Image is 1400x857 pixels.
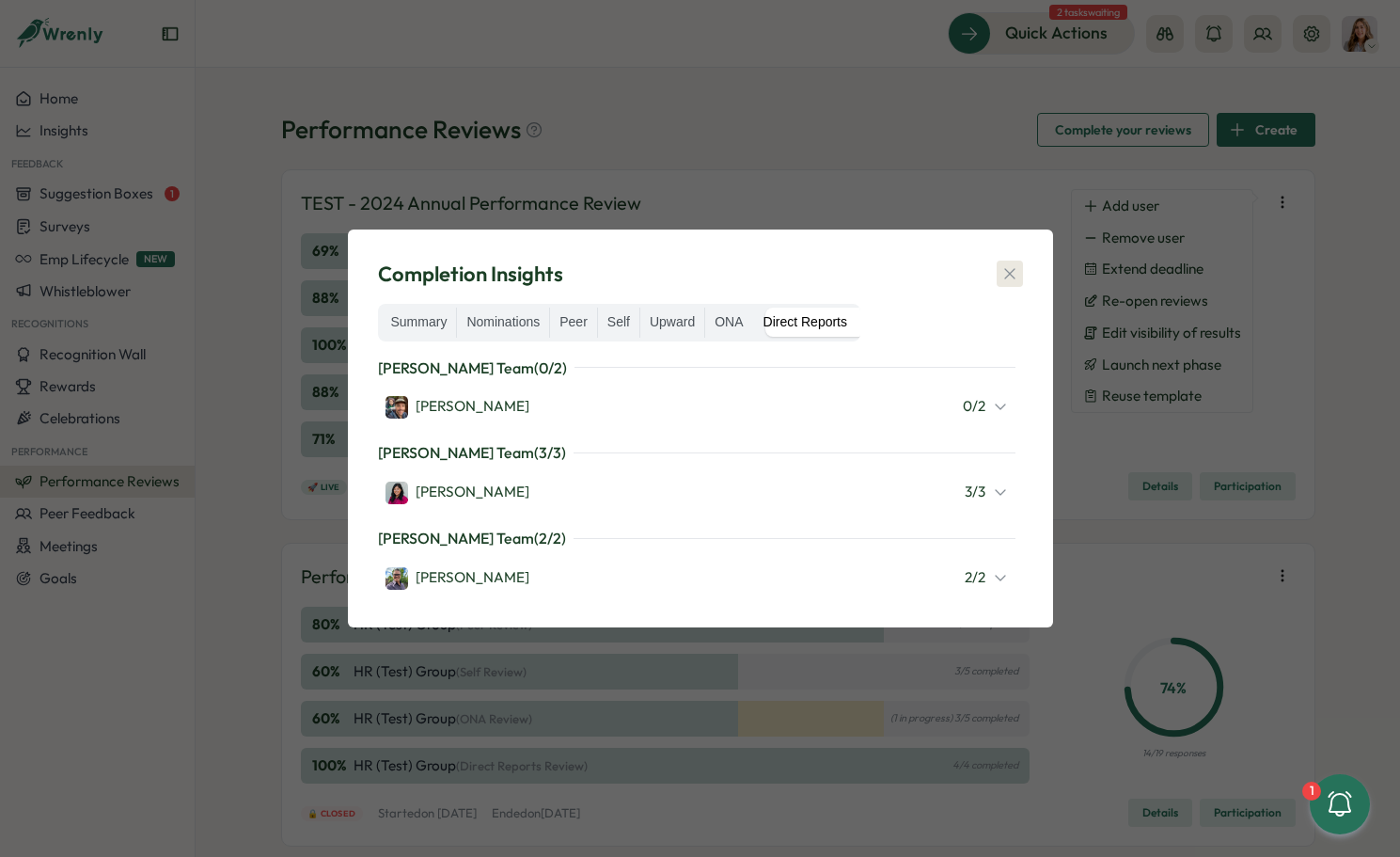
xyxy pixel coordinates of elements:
[385,482,529,504] div: [PERSON_NAME]
[385,394,529,419] a: Sebastien Lounis[PERSON_NAME]
[385,567,529,590] div: [PERSON_NAME]
[1310,774,1370,834] button: 1
[378,357,567,380] p: [PERSON_NAME] Team ( 0 / 2 )
[385,565,529,590] a: Ronnie Cuadro[PERSON_NAME]
[378,260,563,289] span: Completion Insights
[385,480,529,504] a: Kat Haynes[PERSON_NAME]
[457,308,549,338] label: Nominations
[965,567,985,588] span: 2 / 2
[1302,782,1321,801] div: 1
[640,308,704,338] label: Upward
[754,308,857,338] label: Direct Reports
[385,396,529,419] div: [PERSON_NAME]
[385,567,408,590] img: Ronnie Cuadro
[963,396,985,417] span: 0 / 2
[598,308,639,338] label: Self
[550,308,597,338] label: Peer
[382,308,457,338] label: Summary
[705,308,752,338] label: ONA
[385,396,408,419] img: Sebastien Lounis
[378,527,566,550] p: [PERSON_NAME] Team ( 2 / 2 )
[965,482,985,502] span: 3 / 3
[378,441,566,465] p: [PERSON_NAME] Team ( 3 / 3 )
[385,482,408,504] img: Kat Haynes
